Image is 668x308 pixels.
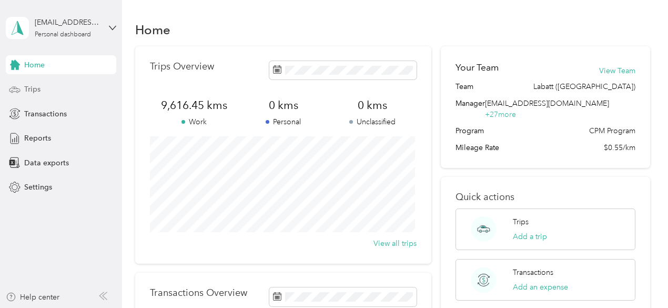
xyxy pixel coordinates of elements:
[150,116,239,127] p: Work
[456,61,499,74] h2: Your Team
[6,292,59,303] button: Help center
[35,17,100,28] div: [EMAIL_ADDRESS][PERSON_NAME][DOMAIN_NAME]
[513,282,568,293] button: Add an expense
[135,24,170,35] h1: Home
[599,65,635,76] button: View Team
[513,267,553,278] p: Transactions
[150,61,214,72] p: Trips Overview
[373,238,417,249] button: View all trips
[239,98,328,113] span: 0 kms
[604,142,635,153] span: $0.55/km
[24,157,69,168] span: Data exports
[456,81,473,92] span: Team
[24,133,51,144] span: Reports
[456,142,499,153] span: Mileage Rate
[533,81,635,92] span: Labatt ([GEOGRAPHIC_DATA])
[150,287,247,299] p: Transactions Overview
[35,32,91,38] div: Personal dashboard
[456,192,635,203] p: Quick actions
[24,182,52,193] span: Settings
[24,59,45,71] span: Home
[609,249,668,308] iframe: Everlance-gr Chat Button Frame
[456,98,485,120] span: Manager
[328,116,417,127] p: Unclassified
[150,98,239,113] span: 9,616.45 kms
[24,84,41,95] span: Trips
[239,116,328,127] p: Personal
[328,98,417,113] span: 0 kms
[513,231,547,242] button: Add a trip
[589,125,635,136] span: CPM Program
[513,216,529,227] p: Trips
[456,125,484,136] span: Program
[24,108,67,120] span: Transactions
[485,99,609,108] span: [EMAIL_ADDRESS][DOMAIN_NAME]
[485,110,516,119] span: + 27 more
